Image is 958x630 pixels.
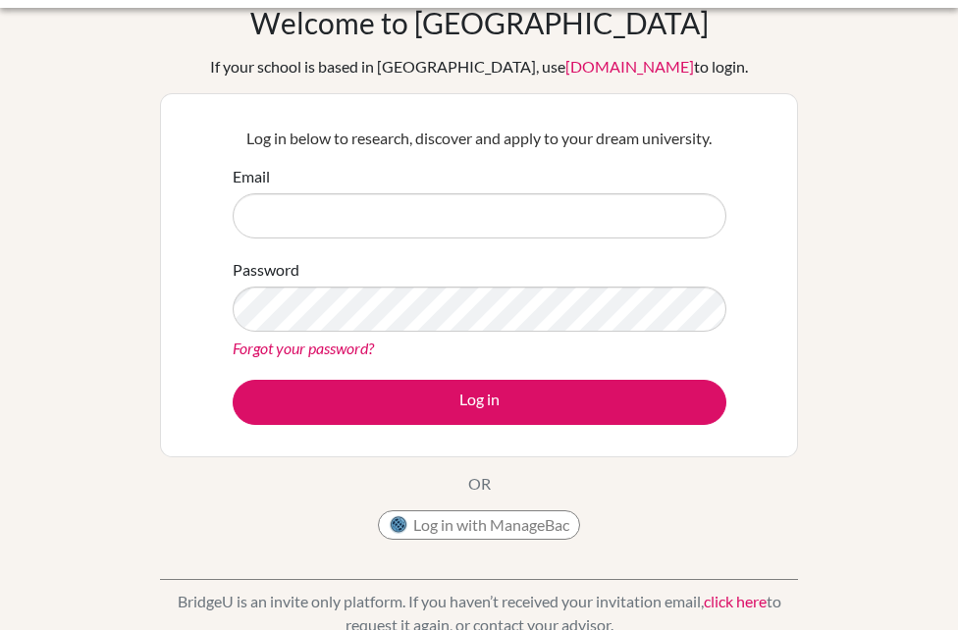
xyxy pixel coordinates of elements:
[233,380,726,425] button: Log in
[378,510,580,540] button: Log in with ManageBac
[233,127,726,150] p: Log in below to research, discover and apply to your dream university.
[233,165,270,188] label: Email
[704,592,767,610] a: click here
[565,57,694,76] a: [DOMAIN_NAME]
[233,258,299,282] label: Password
[468,472,491,496] p: OR
[210,55,748,79] div: If your school is based in [GEOGRAPHIC_DATA], use to login.
[250,5,709,40] h1: Welcome to [GEOGRAPHIC_DATA]
[233,339,374,357] a: Forgot your password?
